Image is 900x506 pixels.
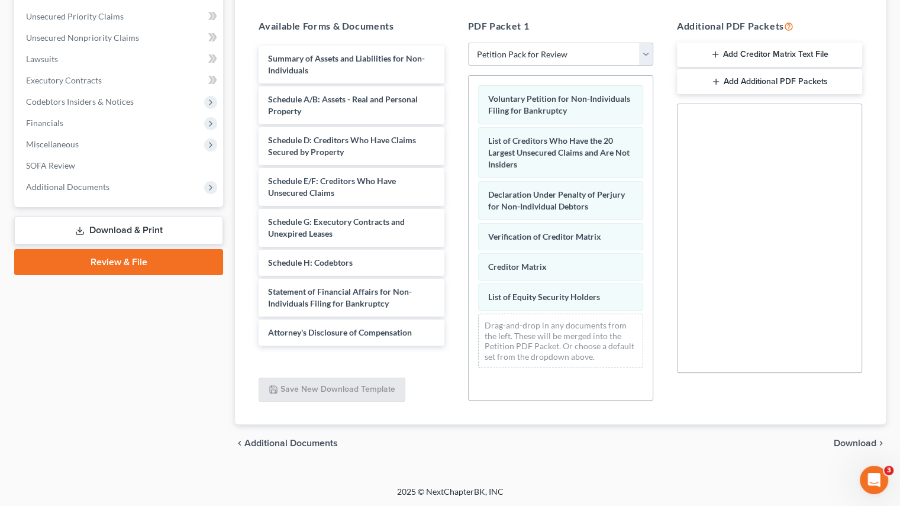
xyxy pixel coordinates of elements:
[244,439,338,448] span: Additional Documents
[488,262,547,272] span: Creditor Matrix
[834,439,886,448] button: Download chevron_right
[14,217,223,244] a: Download & Print
[26,118,63,128] span: Financials
[268,94,418,116] span: Schedule A/B: Assets - Real and Personal Property
[26,96,134,107] span: Codebtors Insiders & Notices
[26,11,124,21] span: Unsecured Priority Claims
[884,466,893,475] span: 3
[17,49,223,70] a: Lawsuits
[259,19,444,33] h5: Available Forms & Documents
[876,439,886,448] i: chevron_right
[268,53,425,75] span: Summary of Assets and Liabilities for Non-Individuals
[488,136,630,169] span: List of Creditors Who Have the 20 Largest Unsecured Claims and Are Not Insiders
[677,43,862,67] button: Add Creditor Matrix Text File
[860,466,888,494] iframe: Intercom live chat
[488,231,601,241] span: Verification of Creditor Matrix
[235,439,244,448] i: chevron_left
[268,135,416,157] span: Schedule D: Creditors Who Have Claims Secured by Property
[17,27,223,49] a: Unsecured Nonpriority Claims
[268,217,405,239] span: Schedule G: Executory Contracts and Unexpired Leases
[468,19,653,33] h5: PDF Packet 1
[259,378,405,402] button: Save New Download Template
[17,70,223,91] a: Executory Contracts
[488,94,630,115] span: Voluntary Petition for Non-Individuals Filing for Bankruptcy
[14,249,223,275] a: Review & File
[677,19,862,33] h5: Additional PDF Packets
[268,327,412,337] span: Attorney's Disclosure of Compensation
[235,439,338,448] a: chevron_left Additional Documents
[26,33,139,43] span: Unsecured Nonpriority Claims
[26,139,79,149] span: Miscellaneous
[26,182,109,192] span: Additional Documents
[478,314,643,368] div: Drag-and-drop in any documents from the left. These will be merged into the Petition PDF Packet. ...
[834,439,876,448] span: Download
[268,176,396,198] span: Schedule E/F: Creditors Who Have Unsecured Claims
[26,54,58,64] span: Lawsuits
[268,257,353,267] span: Schedule H: Codebtors
[488,292,600,302] span: List of Equity Security Holders
[26,75,102,85] span: Executory Contracts
[17,6,223,27] a: Unsecured Priority Claims
[17,155,223,176] a: SOFA Review
[677,69,862,94] button: Add Additional PDF Packets
[268,286,412,308] span: Statement of Financial Affairs for Non-Individuals Filing for Bankruptcy
[488,189,625,211] span: Declaration Under Penalty of Perjury for Non-Individual Debtors
[26,160,75,170] span: SOFA Review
